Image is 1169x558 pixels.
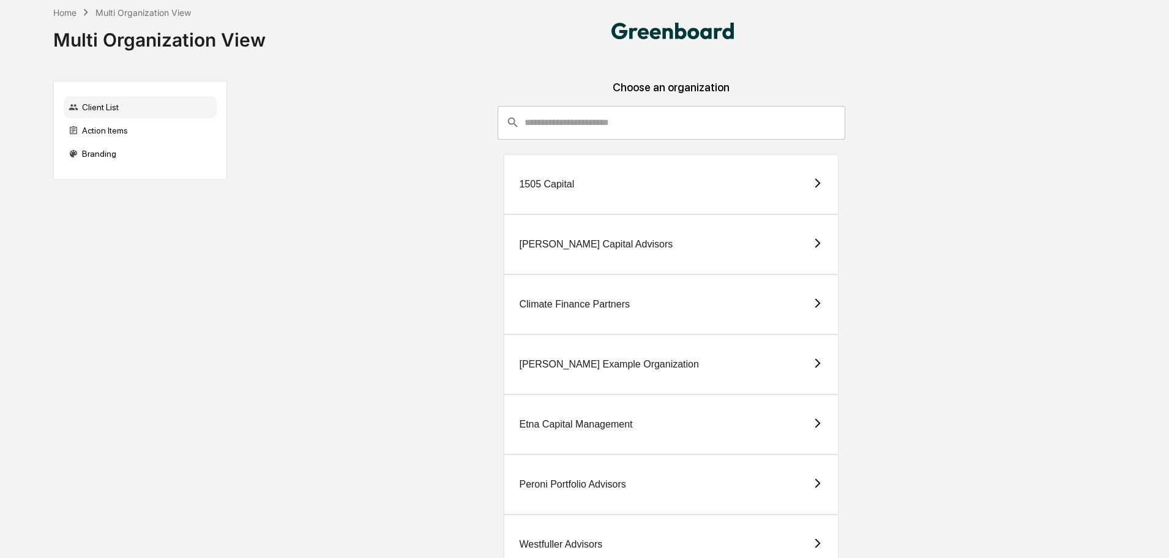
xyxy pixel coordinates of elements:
[95,7,191,18] div: Multi Organization View
[519,359,698,370] div: [PERSON_NAME] Example Organization
[53,7,77,18] div: Home
[53,19,266,51] div: Multi Organization View
[237,81,1105,106] div: Choose an organization
[519,419,632,430] div: Etna Capital Management
[519,539,602,550] div: Westfuller Advisors
[519,179,574,190] div: 1505 Capital
[519,299,630,310] div: Climate Finance Partners
[611,23,734,39] img: Dziura Compliance Consulting, LLC
[519,239,673,250] div: [PERSON_NAME] Capital Advisors
[519,479,626,490] div: Peroni Portfolio Advisors
[64,119,217,141] div: Action Items
[64,96,217,118] div: Client List
[64,143,217,165] div: Branding
[498,106,845,139] div: consultant-dashboard__filter-organizations-search-bar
